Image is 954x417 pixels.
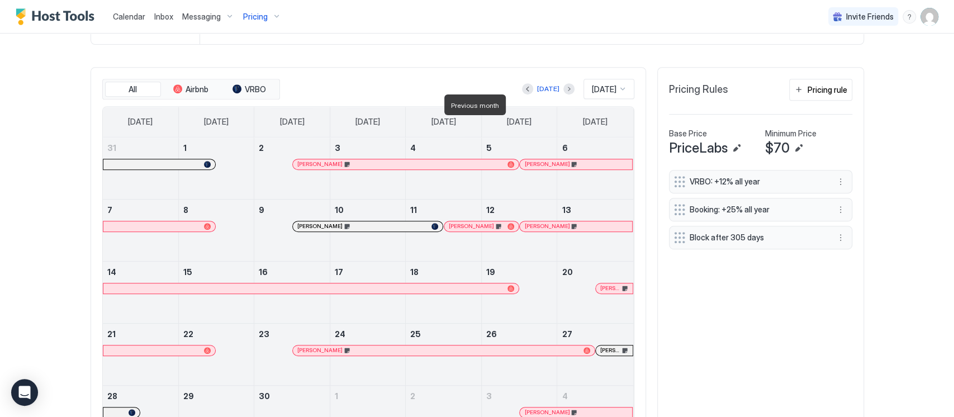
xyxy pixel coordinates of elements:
a: Tuesday [268,107,315,137]
span: [PERSON_NAME] [524,222,569,230]
span: Previous month [451,101,499,110]
span: Messaging [182,12,221,22]
button: More options [834,203,847,216]
span: Base Price [669,129,707,139]
a: September 16, 2025 [254,262,330,282]
a: Sunday [117,107,164,137]
a: Wednesday [344,107,391,137]
a: September 23, 2025 [254,324,330,344]
span: 20 [562,267,572,277]
a: September 20, 2025 [557,262,633,282]
span: 23 [259,329,269,339]
a: September 10, 2025 [330,200,406,220]
span: Calendar [113,12,145,21]
td: September 10, 2025 [330,199,406,261]
a: Calendar [113,11,145,22]
td: September 16, 2025 [254,261,330,323]
span: [DATE] [431,117,456,127]
span: 25 [410,329,421,339]
a: Monday [193,107,240,137]
div: Booking: +25% all year menu [669,198,852,221]
span: 2 [259,143,264,153]
a: September 12, 2025 [482,200,557,220]
span: Inbox [154,12,173,21]
span: 3 [335,143,340,153]
span: 26 [486,329,497,339]
span: 13 [562,205,571,215]
div: Pricing rule [808,84,847,96]
td: September 24, 2025 [330,323,406,385]
div: menu [834,231,847,244]
button: Edit [730,141,743,155]
a: Host Tools Logo [16,8,99,25]
span: PriceLabs [669,140,728,157]
button: [DATE] [535,82,561,96]
button: VRBO [221,82,277,97]
span: 10 [335,205,344,215]
a: September 25, 2025 [406,324,481,344]
a: Friday [496,107,543,137]
div: [PERSON_NAME] [297,347,590,354]
span: [PERSON_NAME] [600,285,620,292]
span: 28 [107,391,117,401]
div: menu [834,175,847,188]
a: September 7, 2025 [103,200,178,220]
span: 9 [259,205,264,215]
span: 6 [562,143,567,153]
a: September 9, 2025 [254,200,330,220]
div: [PERSON_NAME] [524,222,628,230]
div: Open Intercom Messenger [11,379,38,406]
a: September 26, 2025 [482,324,557,344]
span: Invite Friends [846,12,894,22]
span: 14 [107,267,116,277]
td: September 2, 2025 [254,138,330,200]
button: Edit [792,141,805,155]
a: September 24, 2025 [330,324,406,344]
a: September 8, 2025 [179,200,254,220]
span: 11 [410,205,417,215]
td: September 3, 2025 [330,138,406,200]
span: All [129,84,137,94]
td: September 26, 2025 [481,323,557,385]
span: Airbnb [186,84,208,94]
span: [PERSON_NAME] [297,160,343,168]
span: 27 [562,329,572,339]
td: September 8, 2025 [178,199,254,261]
button: Airbnb [163,82,219,97]
a: October 1, 2025 [330,386,406,406]
span: [PERSON_NAME] [297,347,343,354]
button: More options [834,175,847,188]
a: September 4, 2025 [406,138,481,158]
div: tab-group [102,79,280,100]
a: September 5, 2025 [482,138,557,158]
div: menu [903,10,916,23]
td: September 23, 2025 [254,323,330,385]
span: VRBO [245,84,266,94]
div: menu [834,203,847,216]
a: October 4, 2025 [557,386,633,406]
a: September 27, 2025 [557,324,633,344]
span: Pricing [243,12,268,22]
span: 5 [486,143,492,153]
a: Thursday [420,107,467,137]
a: Saturday [572,107,619,137]
td: September 1, 2025 [178,138,254,200]
span: 3 [486,391,492,401]
span: 16 [259,267,268,277]
td: September 13, 2025 [557,199,633,261]
span: 18 [410,267,419,277]
span: [PERSON_NAME] [600,347,620,354]
div: Block after 305 days menu [669,226,852,249]
span: 19 [486,267,495,277]
button: Previous month [522,83,533,94]
td: September 12, 2025 [481,199,557,261]
span: [DATE] [507,117,531,127]
div: User profile [920,8,938,26]
td: September 15, 2025 [178,261,254,323]
span: Minimum Price [765,129,817,139]
span: 1 [183,143,187,153]
td: September 27, 2025 [557,323,633,385]
a: September 17, 2025 [330,262,406,282]
a: September 2, 2025 [254,138,330,158]
span: VRBO: +12% all year [690,177,823,187]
